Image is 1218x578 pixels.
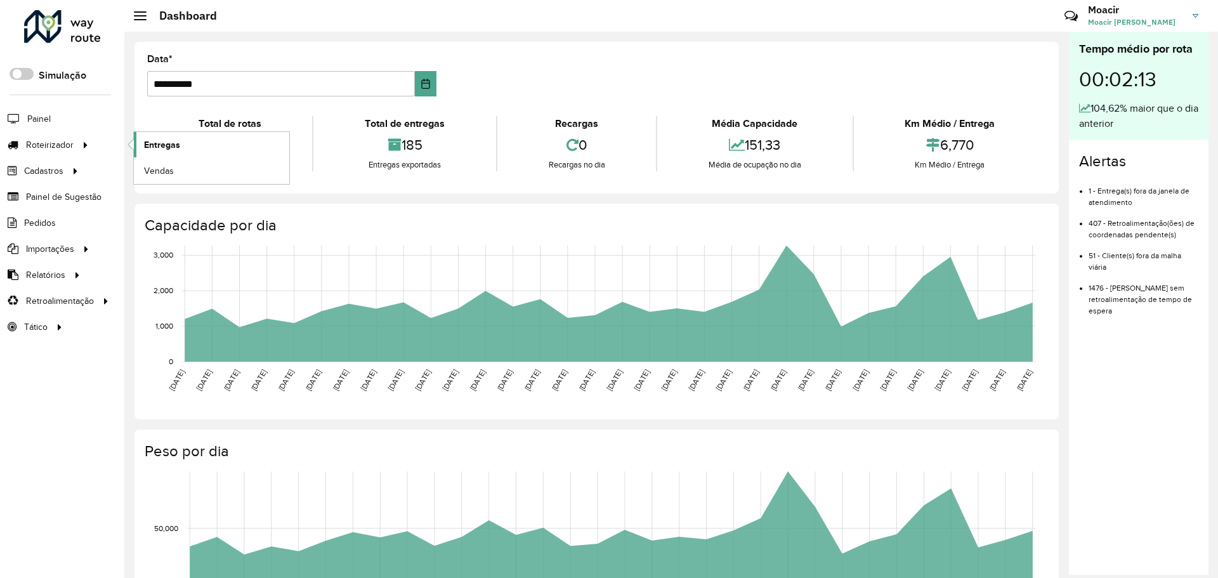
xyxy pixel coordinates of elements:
span: Cadastros [24,164,63,178]
text: 50,000 [154,524,178,532]
text: 0 [169,357,173,365]
text: [DATE] [577,368,596,392]
a: Vendas [134,158,289,183]
h2: Dashboard [147,9,217,23]
text: [DATE] [769,368,787,392]
span: Pedidos [24,216,56,230]
text: [DATE] [222,368,240,392]
h4: Peso por dia [145,442,1046,461]
text: 1,000 [155,322,173,330]
div: Média Capacidade [660,116,849,131]
text: [DATE] [605,368,624,392]
div: Total de rotas [150,116,309,131]
div: 00:02:13 [1079,58,1198,101]
span: Moacir [PERSON_NAME] [1088,16,1183,28]
text: [DATE] [331,368,350,392]
li: 1 - Entrega(s) fora da janela de atendimento [1089,176,1198,208]
text: [DATE] [386,368,405,392]
text: [DATE] [879,368,897,392]
div: 151,33 [660,131,849,159]
text: [DATE] [1015,368,1033,392]
text: [DATE] [468,368,487,392]
div: Km Médio / Entrega [857,159,1043,171]
text: [DATE] [495,368,514,392]
div: Recargas no dia [501,159,653,171]
text: [DATE] [687,368,705,392]
span: Painel [27,112,51,126]
text: [DATE] [167,368,186,392]
text: [DATE] [796,368,815,392]
span: Painel de Sugestão [26,190,101,204]
text: [DATE] [960,368,979,392]
span: Entregas [144,138,180,152]
h4: Capacidade por dia [145,216,1046,235]
li: 51 - Cliente(s) fora da malha viária [1089,240,1198,273]
text: [DATE] [823,368,842,392]
button: Choose Date [415,71,437,96]
span: Retroalimentação [26,294,94,308]
div: Recargas [501,116,653,131]
text: [DATE] [714,368,733,392]
h4: Alertas [1079,152,1198,171]
text: [DATE] [277,368,295,392]
a: Entregas [134,132,289,157]
div: Km Médio / Entrega [857,116,1043,131]
span: Importações [26,242,74,256]
text: 3,000 [154,251,173,259]
text: [DATE] [851,368,870,392]
label: Simulação [39,68,86,83]
text: [DATE] [414,368,432,392]
a: Contato Rápido [1058,3,1085,30]
div: Entregas exportadas [317,159,492,171]
text: [DATE] [660,368,678,392]
h3: Moacir [1088,4,1183,16]
li: 1476 - [PERSON_NAME] sem retroalimentação de tempo de espera [1089,273,1198,317]
text: [DATE] [933,368,952,392]
div: 0 [501,131,653,159]
div: Média de ocupação no dia [660,159,849,171]
text: [DATE] [742,368,760,392]
text: [DATE] [988,368,1006,392]
div: 185 [317,131,492,159]
span: Roteirizador [26,138,74,152]
text: [DATE] [195,368,213,392]
span: Tático [24,320,48,334]
div: 104,62% maior que o dia anterior [1079,101,1198,131]
text: [DATE] [632,368,651,392]
span: Vendas [144,164,174,178]
text: [DATE] [906,368,924,392]
div: Total de entregas [317,116,492,131]
div: 6,770 [857,131,1043,159]
text: [DATE] [550,368,568,392]
text: [DATE] [304,368,322,392]
span: Relatórios [26,268,65,282]
label: Data [147,51,173,67]
text: [DATE] [523,368,541,392]
li: 407 - Retroalimentação(ões) de coordenadas pendente(s) [1089,208,1198,240]
text: [DATE] [249,368,268,392]
text: [DATE] [359,368,377,392]
text: [DATE] [441,368,459,392]
text: 2,000 [154,286,173,294]
div: Tempo médio por rota [1079,41,1198,58]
